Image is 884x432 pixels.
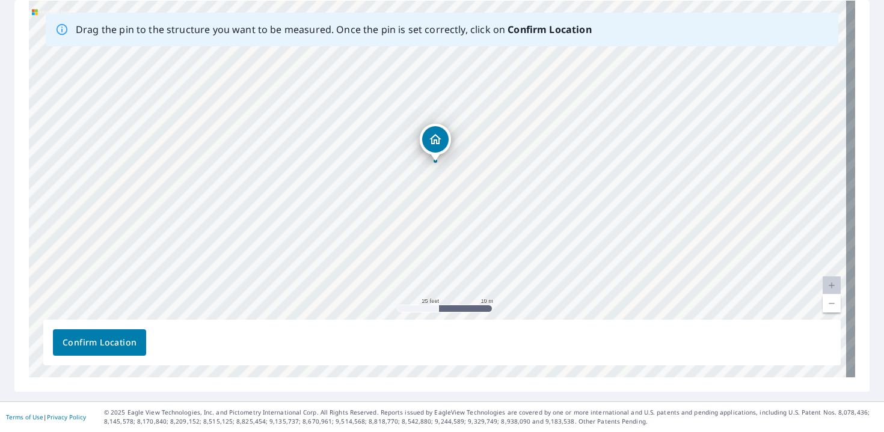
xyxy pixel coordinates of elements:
[47,413,86,421] a: Privacy Policy
[6,413,86,421] p: |
[53,329,146,356] button: Confirm Location
[76,22,592,37] p: Drag the pin to the structure you want to be measured. Once the pin is set correctly, click on
[104,408,878,426] p: © 2025 Eagle View Technologies, Inc. and Pictometry International Corp. All Rights Reserved. Repo...
[508,23,591,36] b: Confirm Location
[6,413,43,421] a: Terms of Use
[823,294,841,312] a: Current Level 20, Zoom Out
[420,124,451,161] div: Dropped pin, building 1, Residential property, 718 Biltmore Ave Easton, PA 18040
[63,335,137,350] span: Confirm Location
[823,276,841,294] a: Current Level 20, Zoom In Disabled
